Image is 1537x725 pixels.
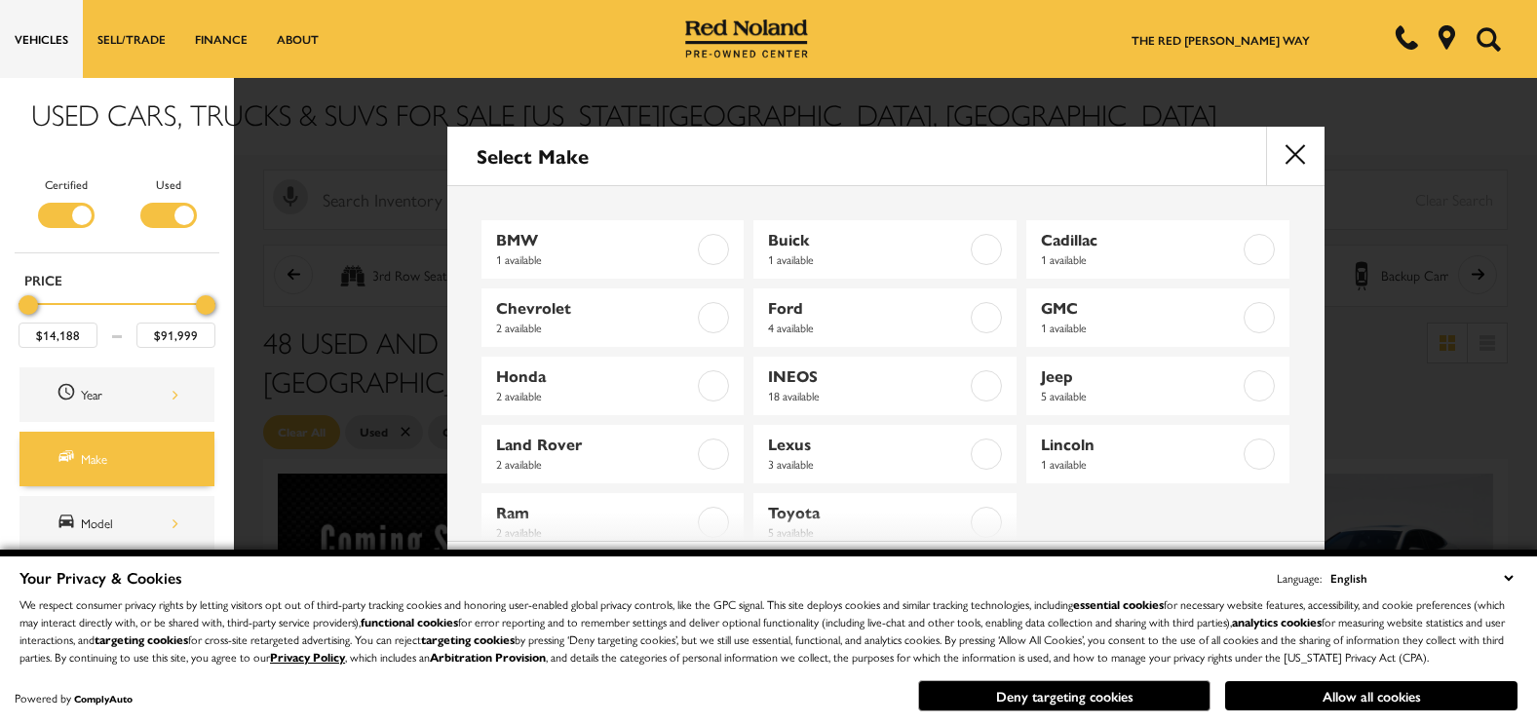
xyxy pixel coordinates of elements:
[81,384,178,405] div: Year
[768,230,967,249] span: Buick
[496,503,695,522] span: Ram
[477,145,589,167] h2: Select Make
[496,230,695,249] span: BMW
[685,19,808,58] img: Red Noland Pre-Owned
[19,288,215,348] div: Price
[57,382,81,407] span: Year
[19,496,214,551] div: ModelModel
[1026,425,1289,483] a: Lincoln1 available
[1225,681,1518,710] button: Allow all cookies
[1232,613,1322,630] strong: analytics cookies
[768,366,967,386] span: INEOS
[768,386,967,405] span: 18 available
[270,648,345,666] a: Privacy Policy
[1326,567,1518,589] select: Language Select
[24,271,210,288] h5: Price
[496,318,695,337] span: 2 available
[768,318,967,337] span: 4 available
[1026,357,1289,415] a: Jeep5 available
[753,425,1017,483] a: Lexus3 available
[15,692,133,705] div: Powered by
[481,288,745,347] a: Chevrolet2 available
[19,566,182,589] span: Your Privacy & Cookies
[57,446,81,472] span: Make
[196,295,215,315] div: Maximum Price
[1132,31,1310,49] a: The Red [PERSON_NAME] Way
[1041,366,1240,386] span: Jeep
[1041,318,1240,337] span: 1 available
[496,435,695,454] span: Land Rover
[19,295,38,315] div: Minimum Price
[1266,127,1325,185] button: close
[496,454,695,474] span: 2 available
[136,323,215,348] input: Maximum
[496,249,695,269] span: 1 available
[1026,220,1289,279] a: Cadillac1 available
[430,648,546,666] strong: Arbitration Provision
[15,174,219,252] div: Filter by Vehicle Type
[45,174,88,194] label: Certified
[753,357,1017,415] a: INEOS18 available
[753,220,1017,279] a: Buick1 available
[685,26,808,46] a: Red Noland Pre-Owned
[1026,288,1289,347] a: GMC1 available
[768,522,967,542] span: 5 available
[421,630,515,648] strong: targeting cookies
[768,503,967,522] span: Toyota
[19,367,214,422] div: YearYear
[768,454,967,474] span: 3 available
[57,511,81,536] span: Model
[496,386,695,405] span: 2 available
[481,357,745,415] a: Honda2 available
[1041,298,1240,318] span: GMC
[1277,572,1322,584] div: Language:
[19,595,1518,666] p: We respect consumer privacy rights by letting visitors opt out of third-party tracking cookies an...
[19,432,214,486] div: MakeMake
[81,513,178,534] div: Model
[918,680,1210,711] button: Deny targeting cookies
[1041,435,1240,454] span: Lincoln
[496,298,695,318] span: Chevrolet
[81,448,178,470] div: Make
[496,366,695,386] span: Honda
[481,220,745,279] a: BMW1 available
[768,298,967,318] span: Ford
[19,323,97,348] input: Minimum
[1469,1,1508,77] button: Open the search field
[753,493,1017,552] a: Toyota5 available
[74,692,133,706] a: ComplyAuto
[768,249,967,269] span: 1 available
[1041,454,1240,474] span: 1 available
[361,613,458,630] strong: functional cookies
[481,493,745,552] a: Ram2 available
[1041,230,1240,249] span: Cadillac
[156,174,181,194] label: Used
[496,522,695,542] span: 2 available
[1073,595,1164,613] strong: essential cookies
[95,630,188,648] strong: targeting cookies
[481,425,745,483] a: Land Rover2 available
[1041,249,1240,269] span: 1 available
[768,435,967,454] span: Lexus
[753,288,1017,347] a: Ford4 available
[1041,386,1240,405] span: 5 available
